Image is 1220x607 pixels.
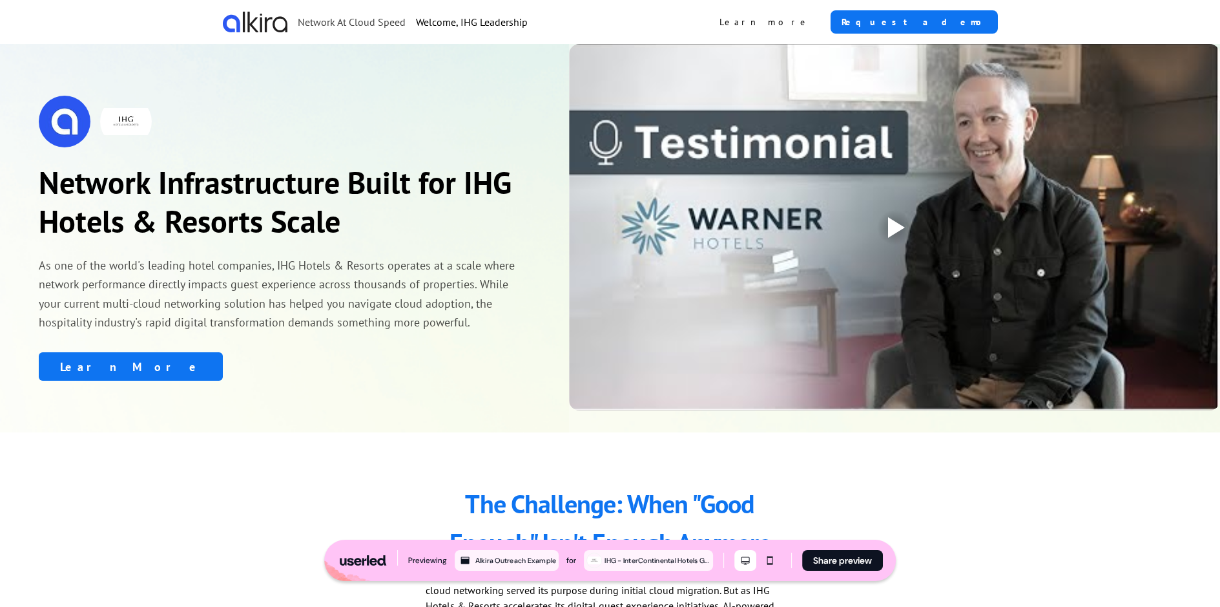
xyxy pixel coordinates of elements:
button: Request a demo [831,10,998,34]
button: Share preview [802,550,883,571]
div: for [566,554,576,567]
button: Desktop mode [734,550,756,571]
button: Learn More [39,352,223,381]
p: As one of the world's leading hotel companies, IHG Hotels & Resorts operates at a scale where net... [39,256,530,332]
div: Alkira Outreach Example [475,555,557,566]
a: Learn more [709,10,820,34]
p: Network At Cloud Speed [298,14,406,30]
button: Mobile mode [759,550,781,571]
span: The Challenge: When "Good Enough" Isn't Enough Anymore [450,487,770,559]
p: Network Infrastructure Built for IHG Hotels & Resorts Scale [39,163,530,240]
div: Previewing [408,554,447,567]
div: IHG - InterContinental Hotels Group [605,555,710,566]
p: Welcome, IHG Leadership [416,14,528,30]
